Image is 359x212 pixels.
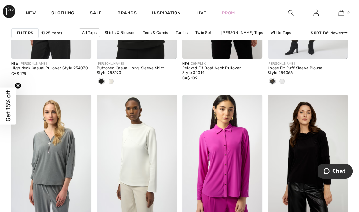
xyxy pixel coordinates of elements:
a: Brands [118,10,137,17]
span: CA$ 225 [268,76,283,80]
img: 1ère Avenue [3,5,15,18]
div: Off White [106,76,116,87]
a: Shirts & Blouses [101,29,139,37]
a: Tees & Camis [140,29,172,37]
a: White Tops [267,29,294,37]
a: Tunics [173,29,191,37]
a: Twin Sets [192,29,217,37]
img: My Info [313,9,319,17]
div: Black [268,76,277,87]
a: Clothing [51,10,74,17]
div: Loose Fit Puff Sleeve Blouse Style 254066 [268,66,348,75]
div: White [277,76,287,87]
div: : Newest [311,30,348,36]
div: [PERSON_NAME] [268,61,348,66]
div: High Neck Casual Pullover Style 254030 [11,66,91,71]
div: Buttoned Casual Long-Sleeve Shirt Style 253190 [97,66,177,75]
span: CA$ 199 [97,76,112,80]
span: CA$ 175 [11,71,26,76]
iframe: Opens a widget where you can chat to one of our agents [318,164,353,180]
a: Sign In [308,9,324,17]
div: Relaxed Fit Boat Neck Pullover Style 34019 [182,66,262,75]
span: Get 15% off [5,90,12,122]
div: [PERSON_NAME] [11,61,91,66]
img: search the website [288,9,294,17]
a: New [26,10,36,17]
a: [PERSON_NAME] Tops [218,29,266,37]
a: Prom [222,10,235,16]
a: Sale [90,10,102,17]
div: Black [97,76,106,87]
a: [PERSON_NAME] Tops [176,37,224,46]
img: My Bag [338,9,344,17]
a: Black Tops [148,37,175,46]
span: New [182,62,189,66]
span: Inspiration [152,10,181,17]
strong: Sort By [311,31,328,35]
div: COMPLI K [182,61,262,66]
strong: Filters [17,30,33,36]
span: 2 [347,10,349,16]
a: All Tops [79,28,100,37]
span: New [11,62,18,66]
a: Live [196,10,206,16]
button: Close teaser [15,83,21,89]
div: [PERSON_NAME] [97,61,177,66]
span: 1025 items [41,30,62,36]
a: 2 [329,9,354,17]
span: CA$ 109 [182,76,198,80]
